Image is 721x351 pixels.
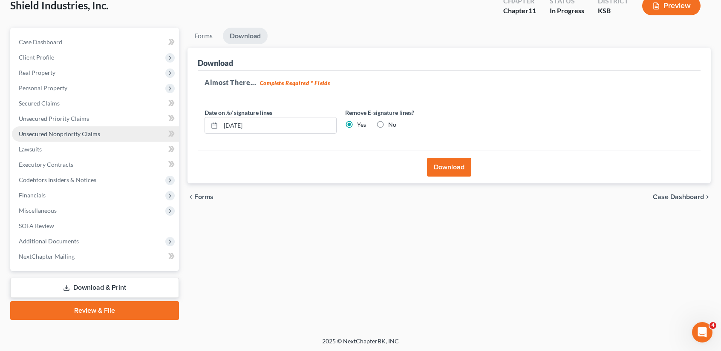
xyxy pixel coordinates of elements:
label: Remove E-signature lines? [345,108,477,117]
a: Case Dashboard [12,34,179,50]
span: 😐 [79,256,91,273]
div: Close [150,3,165,19]
div: Chapter [503,6,536,16]
i: chevron_left [187,194,194,200]
a: Case Dashboard chevron_right [653,194,711,200]
a: Download [223,28,268,44]
a: Lawsuits [12,142,179,157]
span: 4 [709,322,716,329]
span: 😞 [57,256,69,273]
a: Unsecured Priority Claims [12,111,179,126]
i: chevron_right [704,194,711,200]
span: Additional Documents [19,237,79,245]
span: Client Profile [19,54,54,61]
span: Case Dashboard [653,194,704,200]
span: Miscellaneous [19,207,57,214]
label: No [388,120,396,129]
button: Expand window [133,3,150,20]
button: Download [427,158,471,177]
iframe: Intercom live chat [692,322,712,342]
a: Open in help center [51,283,119,290]
strong: Complete Required * Fields [260,80,330,86]
button: go back [6,3,22,20]
span: Codebtors Insiders & Notices [19,176,96,183]
a: Unsecured Nonpriority Claims [12,126,179,142]
div: Download [198,58,233,68]
h5: Almost There... [205,77,694,88]
span: Case Dashboard [19,38,62,46]
a: SOFA Review [12,218,179,234]
span: Executory Contracts [19,161,73,168]
span: Forms [194,194,213,200]
div: Did this answer your question? [10,247,160,257]
span: Personal Property [19,84,67,91]
span: Real Property [19,69,55,76]
a: Review & File [10,301,179,320]
span: 11 [528,6,536,14]
div: In Progress [550,6,584,16]
a: Executory Contracts [12,157,179,172]
span: SOFA Review [19,222,54,229]
span: Unsecured Nonpriority Claims [19,130,100,137]
label: Yes [357,120,366,129]
span: neutral face reaction [74,256,96,273]
button: chevron_left Forms [187,194,225,200]
span: 😃 [101,256,113,273]
span: NextChapter Mailing [19,253,75,260]
span: disappointed reaction [52,256,74,273]
span: Lawsuits [19,146,42,153]
div: KSB [598,6,629,16]
label: Date on /s/ signature lines [205,108,272,117]
span: smiley reaction [96,256,118,273]
a: Download & Print [10,278,179,298]
input: MM/DD/YYYY [221,117,336,134]
span: Secured Claims [19,100,60,107]
span: Unsecured Priority Claims [19,115,89,122]
a: Secured Claims [12,96,179,111]
a: NextChapter Mailing [12,249,179,264]
span: Financials [19,191,46,199]
a: Forms [187,28,219,44]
